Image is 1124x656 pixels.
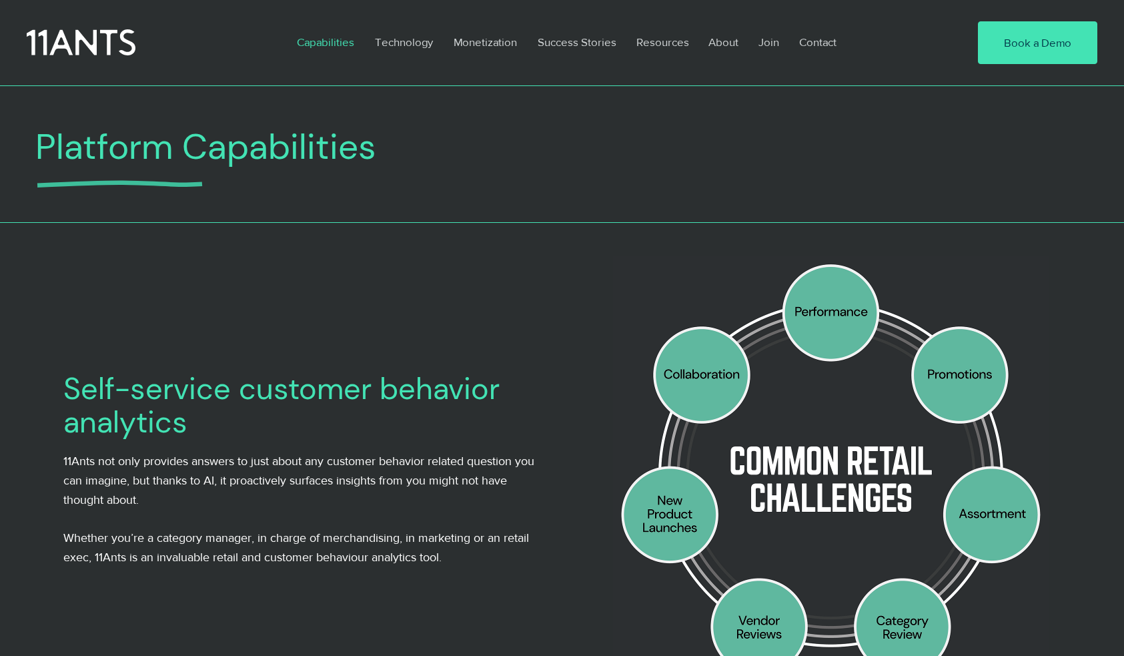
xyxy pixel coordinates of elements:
[531,27,623,57] p: Success Stories
[626,27,698,57] a: Resources
[528,27,626,57] a: Success Stories
[287,27,937,57] nav: Site
[444,27,528,57] a: Monetization
[789,27,848,57] a: Contact
[748,27,789,57] a: Join
[63,531,529,564] span: Whether you’re a category manager, in charge of merchandising, in marketing or an retail exec, 11...
[63,454,534,507] span: 11Ants not only provides answers to just about any customer behavior related question you can ima...
[1004,35,1071,51] span: Book a Demo
[63,369,500,442] span: Self-service customer behavior analytics
[698,27,748,57] a: About
[368,27,440,57] p: Technology
[365,27,444,57] a: Technology
[630,27,696,57] p: Resources
[702,27,745,57] p: About
[447,27,524,57] p: Monetization
[290,27,361,57] p: Capabilities
[287,27,365,57] a: Capabilities
[792,27,843,57] p: Contact
[35,123,376,170] span: Platform Capabilities
[978,21,1097,64] a: Book a Demo
[752,27,786,57] p: Join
